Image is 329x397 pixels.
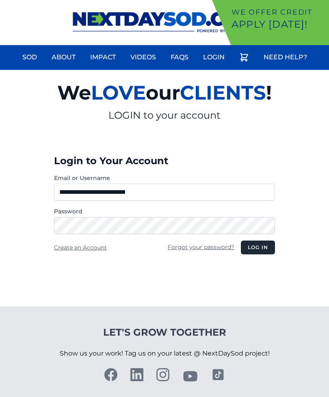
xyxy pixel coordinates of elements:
a: Login [198,48,229,67]
h4: Let's Grow Together [60,326,270,339]
a: Forgot your password? [168,243,234,251]
button: Log in [241,241,275,254]
a: Impact [85,48,121,67]
h2: We our ! [6,76,323,109]
a: Sod [17,48,42,67]
p: Apply [DATE]! [232,18,326,31]
span: CLIENTS [180,81,266,104]
h3: Login to Your Account [54,154,275,167]
p: We offer Credit [232,7,326,18]
label: Password [54,207,275,215]
span: LOVE [91,81,146,104]
a: Create an Account [54,244,107,251]
a: Need Help? [259,48,312,67]
label: Email or Username [54,174,275,182]
a: Videos [126,48,161,67]
a: FAQs [166,48,193,67]
p: Show us your work! Tag us on your latest @ NextDaySod project! [60,339,270,368]
a: About [47,48,80,67]
p: LOGIN to your account [6,109,323,122]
